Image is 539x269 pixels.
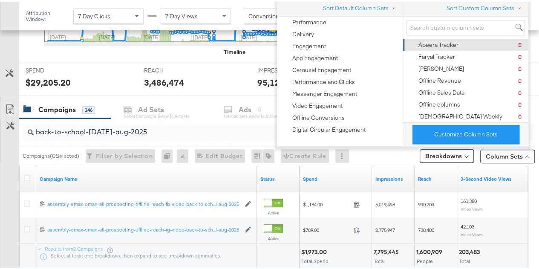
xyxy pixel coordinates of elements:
sub: Video Views [461,205,483,210]
div: 95,120,236 [257,75,303,87]
a: Your campaign name. [40,174,254,181]
div: Offline Revenue [418,75,461,83]
div: Timeline [224,46,245,55]
a: assembly-emax-oman-all-prospecting-offline-reach-ig-video-back-to-sch...l-aug-2025 [47,225,240,232]
div: Video Engagement [292,100,343,108]
span: Total [459,256,470,263]
div: [PERSON_NAME] [418,63,464,71]
button: Breakdowns [420,148,474,161]
div: Digital Circular Engagement [292,124,366,132]
a: The number of times your ad was served. On mobile apps an ad is counted as served the first time ... [375,174,411,181]
span: REACH [144,65,208,73]
a: The total amount spent to date. [303,174,369,181]
span: IMPRESSIONS [257,65,321,73]
div: Offline Sales Data [418,87,464,95]
div: 3,486,474 [144,75,184,87]
span: Total Spend [302,256,329,263]
div: App Engagement [292,52,338,61]
div: Campaigns [38,103,76,113]
div: Delivery [292,29,314,37]
div: 7,795,445 [374,246,401,255]
div: Offline columns [418,99,460,107]
span: SPEND [26,65,89,73]
div: Campaigns ( 0 Selected) [23,150,79,158]
button: Sort Default Column Sets [323,2,399,11]
span: 2,775,947 [375,225,395,231]
div: Faryal Tracker [418,51,455,59]
div: $29,205.20 [26,75,71,87]
span: 7 Day Clicks [78,11,110,18]
div: 203,483 [459,246,482,255]
div: Carousel Engagement [292,64,351,72]
span: Total [374,256,385,263]
button: Column Sets [480,148,535,162]
span: 42,103 [461,222,474,228]
div: Attribution Window: [26,9,69,20]
input: Search custom column sets [406,18,525,34]
div: 1,600,909 [416,246,445,255]
span: $789.00 [303,225,350,231]
span: People [417,256,433,263]
a: The number of people your ad was served to. [418,174,454,181]
span: 738,480 [418,225,434,231]
div: assembly-emax-oman-all-prospecting-offline-reach-ig-video-back-to-sch...l-aug-2025 [47,225,240,231]
div: [DEMOGRAPHIC_DATA] Weekly [418,111,502,119]
button: Customize Column Sets [412,123,519,142]
span: 161,380 [461,196,477,202]
span: Conversion [248,11,279,18]
div: 0 [161,148,177,161]
label: Active [264,208,283,214]
span: 5,019,498 [375,200,395,206]
sub: Video Views [461,230,483,235]
div: Messenger Engagement [292,88,357,96]
div: Abeera Tracker [418,39,458,47]
a: The number of times your video was viewed for 3 seconds or more. [461,174,539,181]
label: Active [264,234,283,240]
div: $1,973.00 [301,246,329,255]
div: Engagement [292,40,326,49]
a: Shows the current state of your Ad Campaign. [260,174,296,181]
div: Performance [292,17,326,25]
div: 146 [82,104,95,112]
div: Offline Conversions [292,112,345,120]
span: 990,203 [418,200,434,206]
span: 7 Day Views [165,11,198,18]
span: $1,184.00 [303,200,350,206]
button: Sort Custom Column Sets [446,2,525,11]
input: Search Campaigns by Name, ID or Objective [34,119,490,135]
div: Performance and Clicks [292,76,355,84]
a: assembly-emax-oman-all-prospecting-offline-reach-fb-video-back-to-sch...l-aug-2025 [47,199,240,206]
